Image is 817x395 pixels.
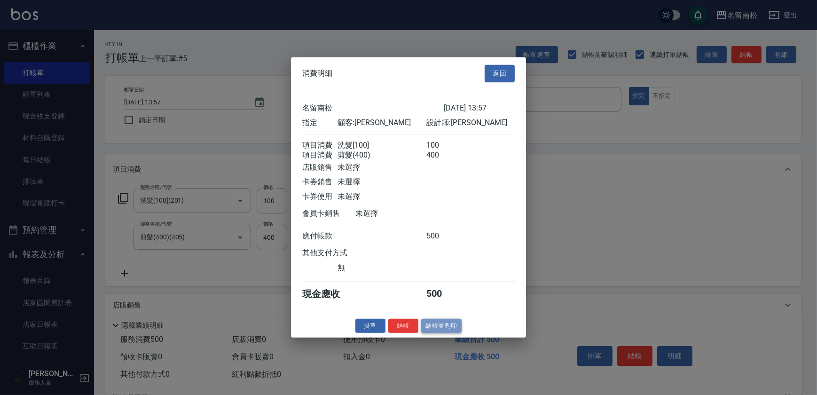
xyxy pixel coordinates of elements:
[426,118,515,127] div: 設計師: [PERSON_NAME]
[302,248,373,258] div: 其他支付方式
[338,177,426,187] div: 未選擇
[302,118,338,127] div: 指定
[426,231,462,241] div: 500
[485,65,515,82] button: 返回
[426,287,462,300] div: 500
[338,150,426,160] div: 剪髮(400)
[302,191,338,201] div: 卡券使用
[338,118,426,127] div: 顧客: [PERSON_NAME]
[421,318,462,333] button: 結帳並列印
[302,231,338,241] div: 應付帳款
[302,140,338,150] div: 項目消費
[426,140,462,150] div: 100
[426,150,462,160] div: 400
[302,287,355,300] div: 現金應收
[338,191,426,201] div: 未選擇
[388,318,418,333] button: 結帳
[338,162,426,172] div: 未選擇
[302,208,355,218] div: 會員卡銷售
[355,208,444,218] div: 未選擇
[302,177,338,187] div: 卡券銷售
[338,262,426,272] div: 無
[302,150,338,160] div: 項目消費
[444,103,515,113] div: [DATE] 13:57
[355,318,385,333] button: 掛單
[302,162,338,172] div: 店販銷售
[338,140,426,150] div: 洗髮[100]
[302,103,444,113] div: 名留南松
[302,69,332,78] span: 消費明細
